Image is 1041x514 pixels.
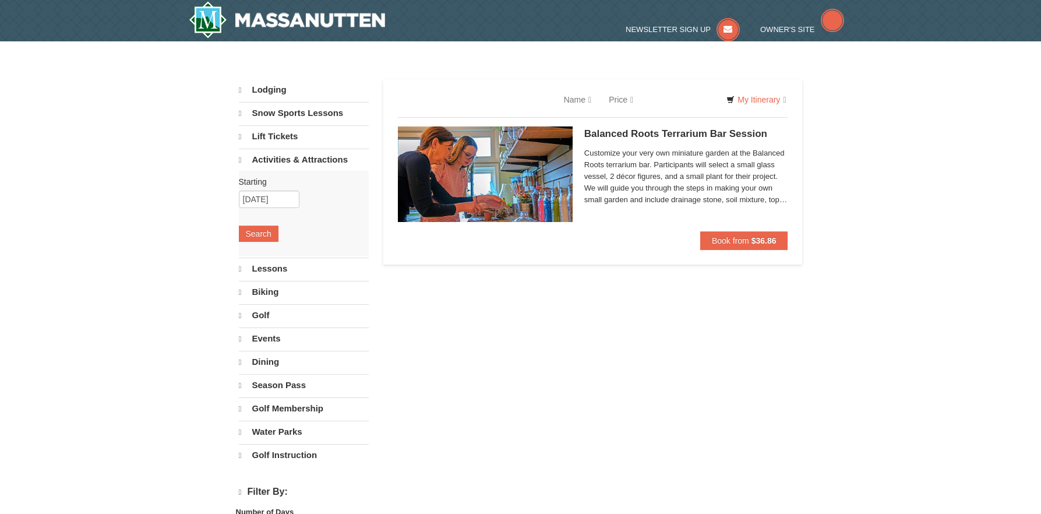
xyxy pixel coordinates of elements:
[189,1,386,38] a: Massanutten Resort
[555,88,600,111] a: Name
[626,25,740,34] a: Newsletter Sign Up
[189,1,386,38] img: Massanutten Resort Logo
[712,236,749,245] span: Book from
[239,421,369,443] a: Water Parks
[239,487,369,498] h4: Filter By:
[239,281,369,303] a: Biking
[751,236,777,245] strong: $36.86
[239,149,369,171] a: Activities & Attractions
[626,25,711,34] span: Newsletter Sign Up
[239,374,369,396] a: Season Pass
[719,91,793,108] a: My Itinerary
[398,126,573,222] img: 18871151-30-393e4332.jpg
[239,258,369,280] a: Lessons
[239,397,369,420] a: Golf Membership
[600,88,642,111] a: Price
[239,79,369,101] a: Lodging
[239,125,369,147] a: Lift Tickets
[700,231,788,250] button: Book from $36.86
[239,351,369,373] a: Dining
[584,128,788,140] h5: Balanced Roots Terrarium Bar Session
[239,328,369,350] a: Events
[239,102,369,124] a: Snow Sports Lessons
[239,176,360,188] label: Starting
[239,304,369,326] a: Golf
[760,25,844,34] a: Owner's Site
[760,25,815,34] span: Owner's Site
[239,444,369,466] a: Golf Instruction
[239,226,278,242] button: Search
[584,147,788,206] span: Customize your very own miniature garden at the Balanced Roots terrarium bar. Participants will s...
